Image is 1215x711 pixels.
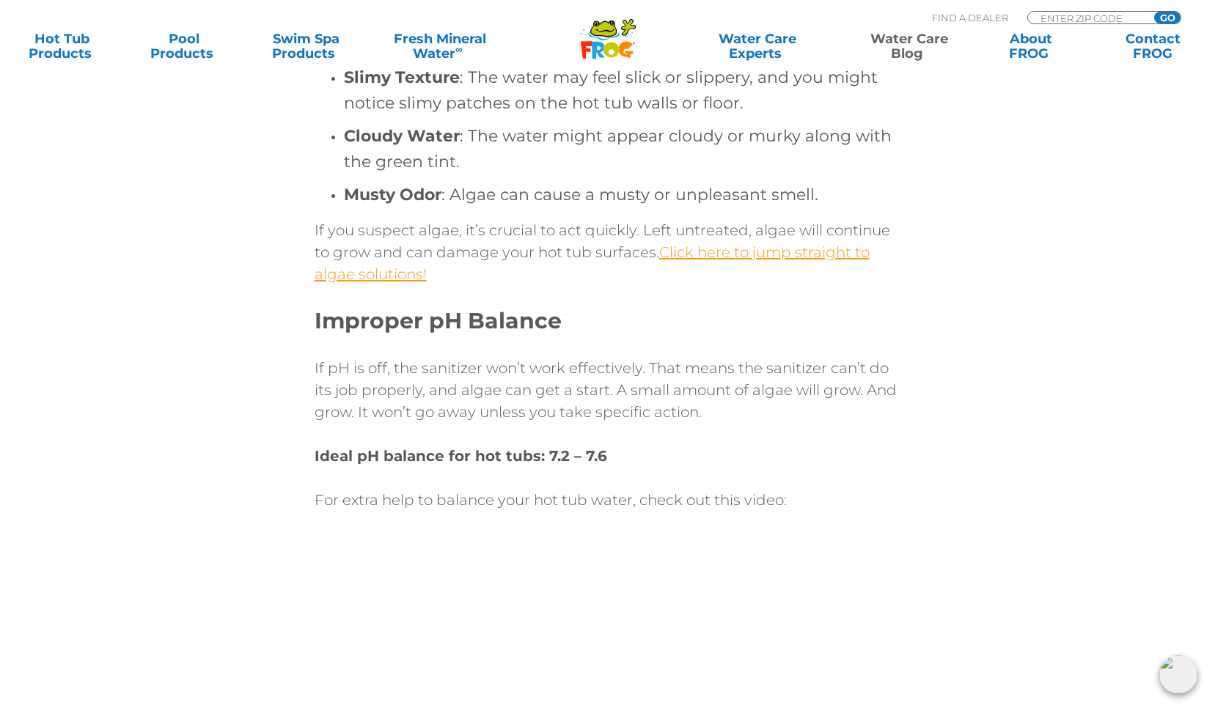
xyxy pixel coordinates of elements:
[344,126,460,146] strong: Cloudy Water
[344,65,901,116] h4: : The water may feel slick or slippery, and you might notice slimy patches on the hot tub walls o...
[344,185,441,205] strong: Musty Odor
[1039,12,1138,24] input: Zip Code Form
[381,32,499,61] a: Fresh MineralWater∞
[680,32,834,61] a: Water CareExperts
[259,32,353,61] a: Swim SpaProducts
[344,67,460,87] strong: Slimy Texture
[136,32,231,61] a: PoolProducts
[344,182,901,207] h4: : Algae can cause a musty or unpleasant smell.
[315,489,901,511] p: For extra help to balance your hot tub water, check out this video:
[455,43,463,55] sup: ∞
[1106,32,1200,61] a: ContactFROG
[932,11,1008,24] p: Find A Dealer
[315,219,901,285] p: If you suspect algae, it’s crucial to act quickly. Left untreated, algae will continue to grow an...
[1159,655,1197,693] img: openIcon
[15,32,109,61] a: Hot TubProducts
[344,123,901,174] h4: : The water might appear cloudy or murky along with the green tint.
[315,309,901,334] h1: Improper pH Balance
[1154,12,1181,23] input: GO
[315,447,607,465] strong: Ideal pH balance for hot tubs: 7.2 – 7.6
[315,357,901,423] p: If pH is off, the sanitizer won’t work effectively. That means the sanitizer can’t do its job pro...
[862,32,956,61] a: Water CareBlog
[983,32,1078,61] a: AboutFROG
